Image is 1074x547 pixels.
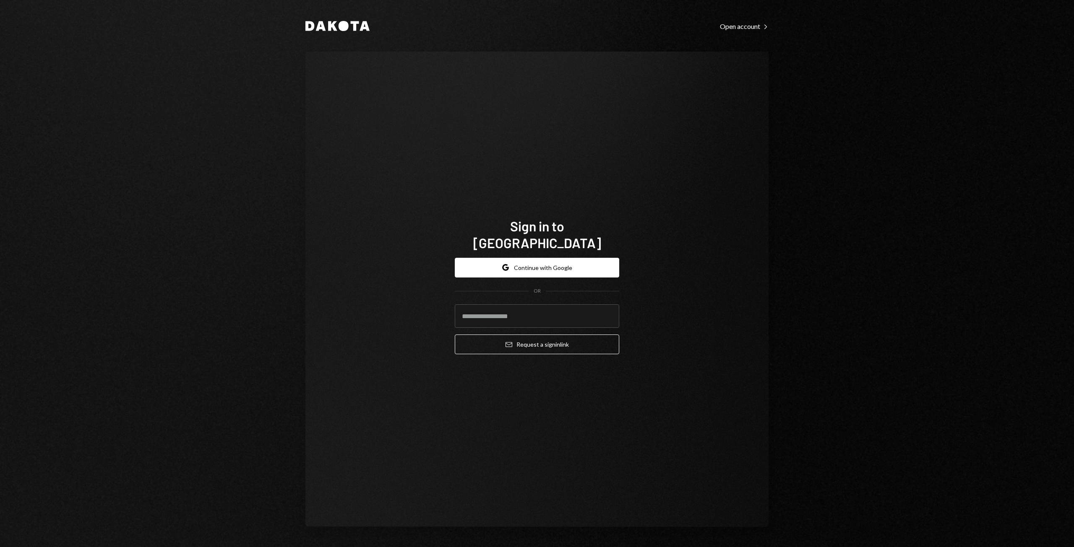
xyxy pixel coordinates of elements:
[720,22,769,31] div: Open account
[455,258,619,277] button: Continue with Google
[455,218,619,251] h1: Sign in to [GEOGRAPHIC_DATA]
[720,21,769,31] a: Open account
[455,334,619,354] button: Request a signinlink
[534,288,541,295] div: OR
